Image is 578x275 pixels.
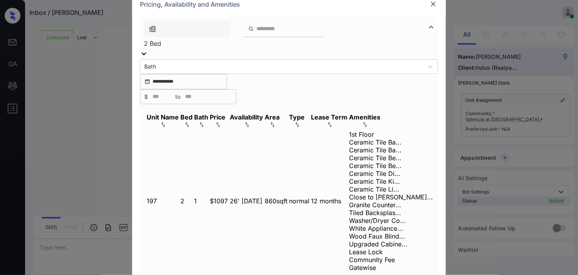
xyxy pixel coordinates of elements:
[427,22,436,32] img: icon-zuma
[349,224,403,232] span: White Appliance...
[293,122,301,127] img: sorting
[326,122,334,127] img: sorting
[149,25,156,33] img: icon-zuma
[180,113,193,121] div: Bed
[159,122,167,127] img: sorting
[243,122,251,127] img: sorting
[264,130,288,272] td: 860 sqft
[214,122,222,127] img: sorting
[349,162,402,170] span: Ceramic Tile Be...
[349,146,402,154] span: Ceramic Tile Ba...
[349,193,433,201] span: Close to [PERSON_NAME]...
[349,217,406,224] span: Washer/Dryer Co...
[349,154,402,162] span: Ceramic Tile Be...
[269,122,276,127] img: sorting
[144,92,148,101] span: $
[349,113,380,121] div: Amenities
[180,130,193,272] td: 2
[198,122,205,127] img: sorting
[209,130,229,272] td: $1097
[349,209,401,217] span: Tiled Backsplas...
[349,264,376,271] span: Gatewise
[361,122,369,127] img: sorting
[349,240,407,248] span: Upgraded Cabine...
[175,92,180,101] span: to
[194,130,209,272] td: 1
[146,130,179,272] td: 197
[248,25,254,33] img: icon-zuma
[229,130,264,272] td: 26' [DATE]
[265,113,280,121] div: Area
[349,130,374,138] span: 1st Floor
[311,130,348,272] td: 12 months
[349,185,399,193] span: Ceramic Tile Li...
[183,122,191,127] img: sorting
[210,113,225,121] div: Price
[194,113,208,121] div: Bath
[289,113,305,121] div: Type
[349,232,405,240] span: Wood Faux Blind...
[349,248,383,256] span: Lease Lock
[230,113,263,121] div: Availability
[147,113,179,121] div: Unit Name
[349,138,402,146] span: Ceramic Tile Ba...
[349,177,400,185] span: Ceramic Tile Ki...
[349,256,395,264] span: Community Fee
[311,113,347,121] div: Lease Term
[349,170,400,177] span: Ceramic Tile Di...
[289,130,310,272] td: normal
[349,201,401,209] span: Granite Counter...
